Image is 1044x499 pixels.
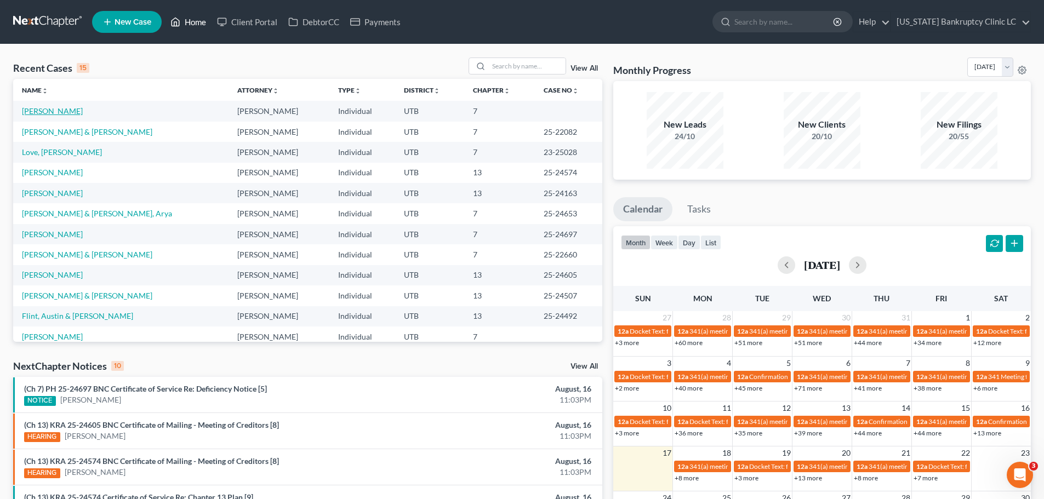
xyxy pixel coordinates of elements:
input: Search by name... [734,12,835,32]
span: 12a [976,417,987,426]
a: [PERSON_NAME] [60,394,121,405]
a: +8 more [854,474,878,482]
td: UTB [395,183,464,203]
span: 341(a) meeting for [PERSON_NAME] [749,327,855,335]
span: 341(a) meeting for [PERSON_NAME] [809,417,915,426]
a: View All [571,363,598,370]
span: 12a [976,327,987,335]
span: 12a [857,462,868,471]
span: 22 [960,446,971,460]
i: unfold_more [572,88,579,94]
td: UTB [395,163,464,183]
td: 13 [464,265,534,285]
a: [PERSON_NAME] [22,332,83,341]
span: 5 [785,357,792,370]
span: 4 [726,357,732,370]
a: [PERSON_NAME] [65,431,125,441]
span: 9 [1024,357,1031,370]
td: [PERSON_NAME] [229,265,329,285]
span: 7 [905,357,911,370]
a: +36 more [675,429,703,437]
a: Client Portal [212,12,283,32]
td: UTB [395,306,464,326]
span: 12a [976,372,987,381]
a: DebtorCC [283,12,345,32]
td: 13 [464,163,534,183]
a: Love, [PERSON_NAME] [22,147,102,157]
a: Typeunfold_more [338,86,361,94]
span: 10 [661,402,672,415]
td: UTB [395,285,464,306]
td: [PERSON_NAME] [229,142,329,162]
a: Attorneyunfold_more [237,86,279,94]
a: Calendar [613,197,672,221]
div: New Clients [784,118,860,131]
span: 17 [661,446,672,460]
span: 341(a) meeting for [PERSON_NAME] & [PERSON_NAME] [869,462,1032,471]
td: UTB [395,203,464,223]
div: NOTICE [24,396,56,406]
span: 16 [1020,402,1031,415]
a: [PERSON_NAME] [22,188,83,198]
td: 7 [464,203,534,223]
span: 12a [857,417,868,426]
a: (Ch 7) PH 25-24697 BNC Certificate of Service Re: Deficiency Notice [5] [24,384,267,393]
span: 341(a) meeting for [PERSON_NAME] [928,417,1034,426]
td: [PERSON_NAME] [229,101,329,121]
span: 12a [737,462,748,471]
span: 12a [916,372,927,381]
span: 12a [797,462,808,471]
div: 24/10 [647,131,723,142]
a: [PERSON_NAME] & [PERSON_NAME] [22,127,152,136]
span: 12a [677,372,688,381]
span: 12a [737,372,748,381]
a: Home [165,12,212,32]
a: [PERSON_NAME] [22,230,83,239]
td: Individual [329,224,396,244]
span: 12a [618,417,629,426]
a: +41 more [854,384,882,392]
div: August, 16 [409,456,591,467]
td: Individual [329,101,396,121]
a: +45 more [734,384,762,392]
span: 12a [797,417,808,426]
span: Confirmation Hearing for [PERSON_NAME] [749,372,875,381]
div: 20/10 [784,131,860,142]
span: 341(a) meeting for [PERSON_NAME] & [PERSON_NAME] [689,462,853,471]
span: 21 [900,446,911,460]
i: unfold_more [355,88,361,94]
a: +44 more [914,429,942,437]
div: August, 16 [409,420,591,431]
span: 341(a) meeting for [PERSON_NAME] [809,372,915,381]
span: Wed [813,294,831,303]
a: Nameunfold_more [22,86,48,94]
a: (Ch 13) KRA 25-24605 BNC Certificate of Mailing - Meeting of Creditors [8] [24,420,279,429]
a: +3 more [734,474,758,482]
div: New Leads [647,118,723,131]
td: 25-22082 [535,122,602,142]
td: UTB [395,244,464,265]
span: 12a [916,417,927,426]
a: +7 more [914,474,938,482]
a: Flint, Austin & [PERSON_NAME] [22,311,133,320]
td: [PERSON_NAME] [229,244,329,265]
div: August, 16 [409,383,591,394]
div: 20/55 [921,131,997,142]
a: (Ch 13) KRA 25-24574 BNC Certificate of Mailing - Meeting of Creditors [8] [24,456,279,466]
a: +40 more [675,384,703,392]
i: unfold_more [504,88,510,94]
button: list [700,235,721,250]
td: [PERSON_NAME] [229,183,329,203]
td: 25-24492 [535,306,602,326]
td: 7 [464,122,534,142]
span: 8 [965,357,971,370]
td: Individual [329,285,396,306]
div: HEARING [24,468,60,478]
span: Thu [874,294,889,303]
i: unfold_more [42,88,48,94]
span: 29 [781,311,792,324]
span: 19 [781,446,792,460]
span: 31 [900,311,911,324]
span: 30 [841,311,852,324]
a: +51 more [734,339,762,347]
